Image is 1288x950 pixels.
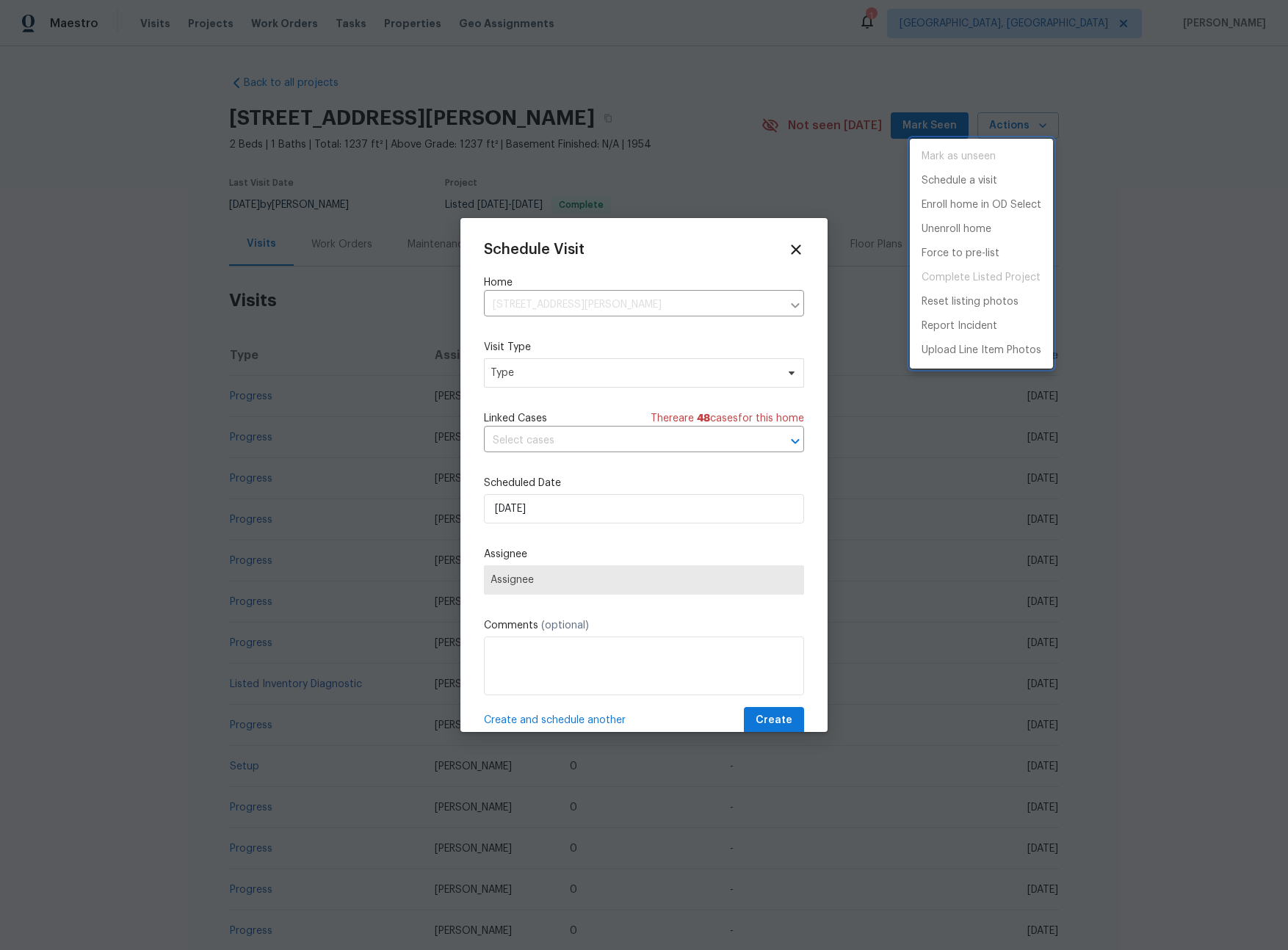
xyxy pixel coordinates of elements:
p: Force to pre-list [922,246,999,261]
p: Upload Line Item Photos [922,343,1041,358]
p: Schedule a visit [922,173,997,189]
p: Report Incident [922,319,997,334]
p: Unenroll home [922,222,991,237]
p: Reset listing photos [922,294,1019,310]
p: Enroll home in OD Select [922,197,1041,213]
